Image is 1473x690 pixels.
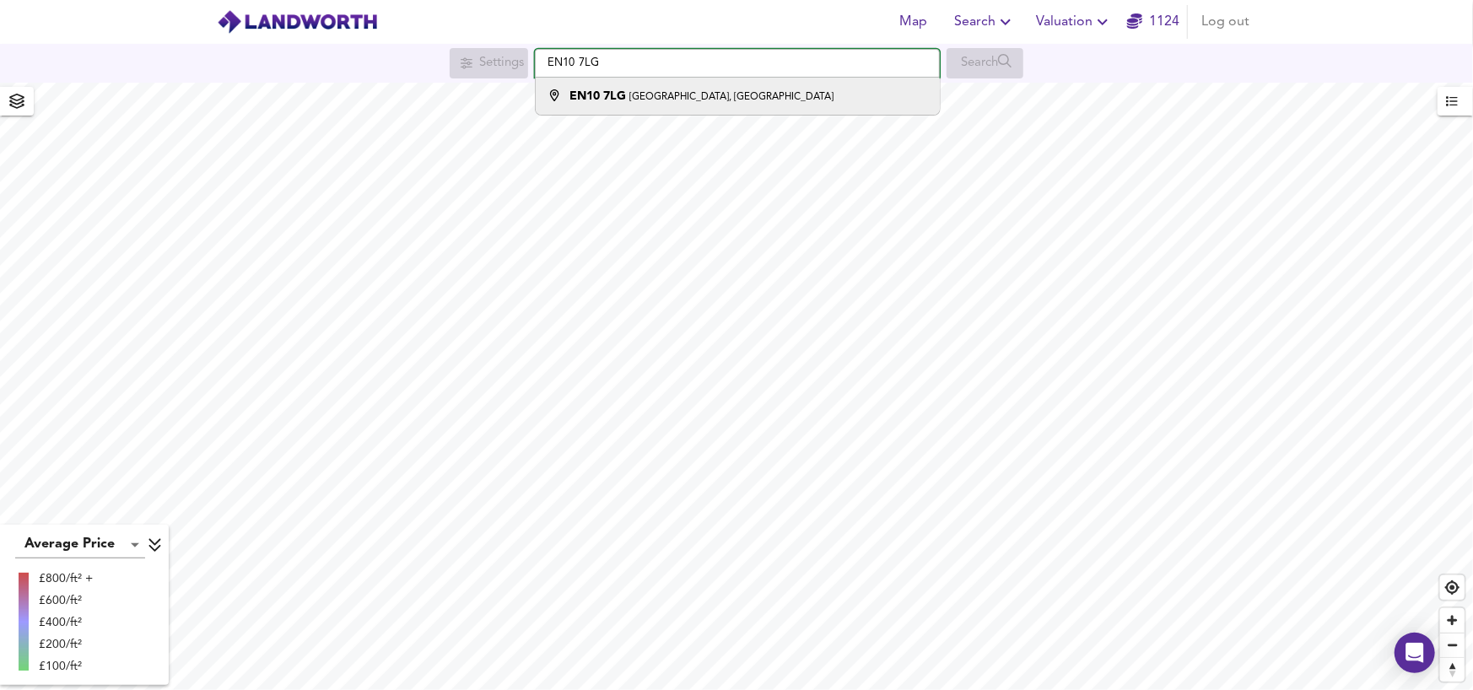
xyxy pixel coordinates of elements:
div: Search for a location first or explore the map [947,48,1023,78]
button: Zoom out [1440,633,1465,657]
div: £200/ft² [39,636,93,653]
span: Valuation [1036,10,1113,34]
span: Map [893,10,934,34]
div: £100/ft² [39,658,93,675]
span: Search [954,10,1016,34]
button: Reset bearing to north [1440,657,1465,682]
img: logo [217,9,378,35]
input: Enter a location... [535,49,940,78]
span: Log out [1201,10,1249,34]
small: [GEOGRAPHIC_DATA], [GEOGRAPHIC_DATA] [629,92,834,102]
button: Zoom in [1440,608,1465,633]
a: 1124 [1127,10,1179,34]
div: £800/ft² + [39,570,93,587]
div: £400/ft² [39,614,93,631]
button: Find my location [1440,575,1465,600]
div: Search for a location first or explore the map [450,48,528,78]
div: Open Intercom Messenger [1395,633,1435,673]
button: Search [947,5,1022,39]
button: Valuation [1029,5,1120,39]
div: Average Price [15,531,145,558]
button: 1124 [1126,5,1180,39]
span: Reset bearing to north [1440,658,1465,682]
button: Map [887,5,941,39]
strong: EN10 7LG [569,90,626,102]
div: £600/ft² [39,592,93,609]
span: Zoom out [1440,633,1465,657]
button: Log out [1195,5,1256,39]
